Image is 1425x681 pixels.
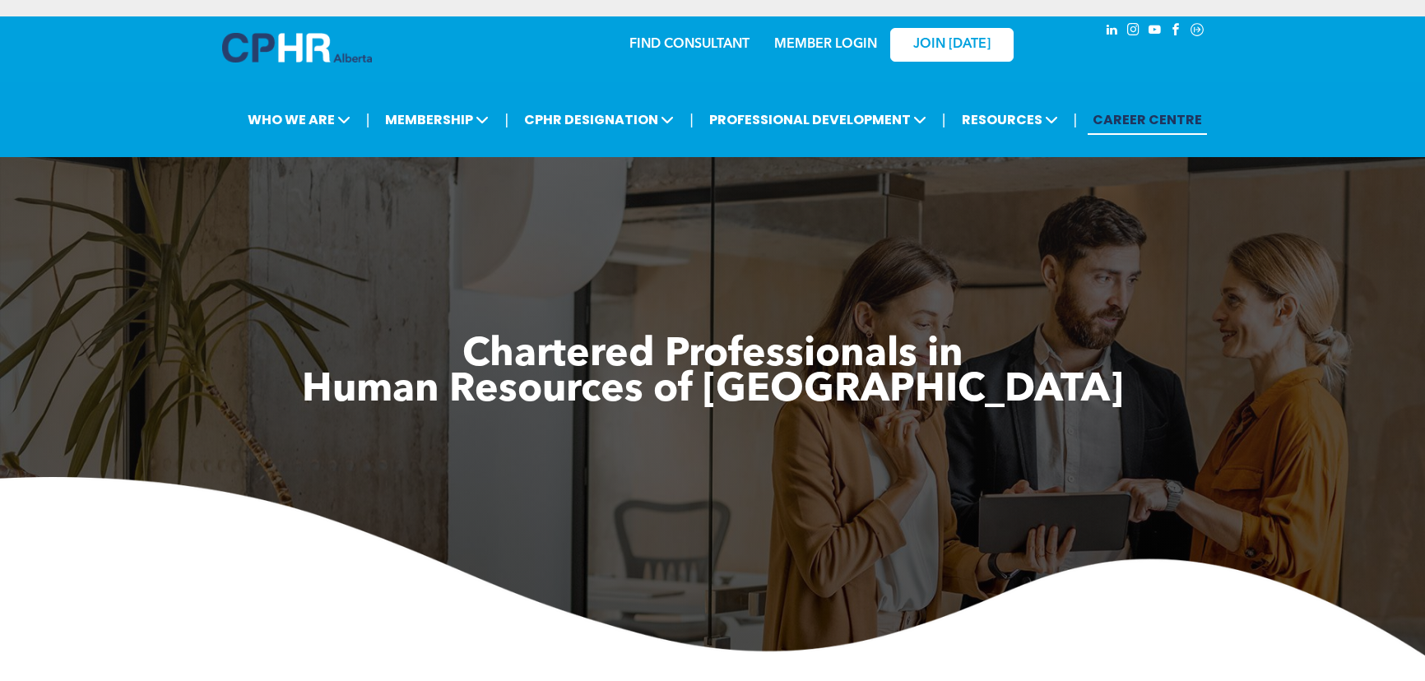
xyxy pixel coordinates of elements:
[1188,21,1206,43] a: Social network
[1145,21,1163,43] a: youtube
[629,38,750,51] a: FIND CONSULTANT
[689,103,694,137] li: |
[1124,21,1142,43] a: instagram
[380,104,494,135] span: MEMBERSHIP
[774,38,877,51] a: MEMBER LOGIN
[957,104,1063,135] span: RESOURCES
[366,103,370,137] li: |
[704,104,931,135] span: PROFESSIONAL DEVELOPMENT
[519,104,679,135] span: CPHR DESIGNATION
[243,104,355,135] span: WHO WE ARE
[504,103,508,137] li: |
[913,37,991,53] span: JOIN [DATE]
[222,33,372,63] img: A blue and white logo for cp alberta
[890,28,1014,62] a: JOIN [DATE]
[942,103,946,137] li: |
[1167,21,1185,43] a: facebook
[1088,104,1207,135] a: CAREER CENTRE
[1074,103,1078,137] li: |
[302,371,1123,410] span: Human Resources of [GEOGRAPHIC_DATA]
[1102,21,1121,43] a: linkedin
[462,336,963,375] span: Chartered Professionals in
